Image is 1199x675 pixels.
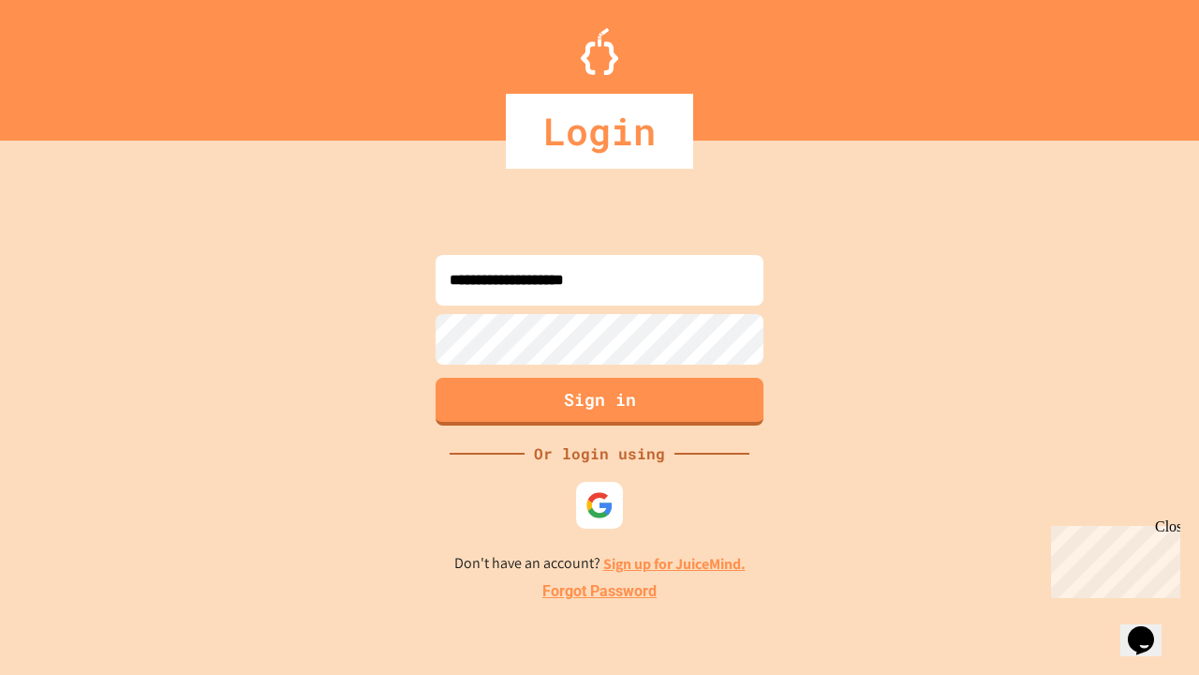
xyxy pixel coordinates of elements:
iframe: chat widget [1120,600,1180,656]
div: Chat with us now!Close [7,7,129,119]
img: Logo.svg [581,28,618,75]
iframe: chat widget [1044,518,1180,598]
a: Sign up for JuiceMind. [603,554,746,574]
p: Don't have an account? [454,552,746,576]
div: Or login using [525,442,674,465]
a: Forgot Password [542,580,657,603]
button: Sign in [436,378,763,426]
div: Login [506,94,693,169]
img: google-icon.svg [585,491,614,519]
